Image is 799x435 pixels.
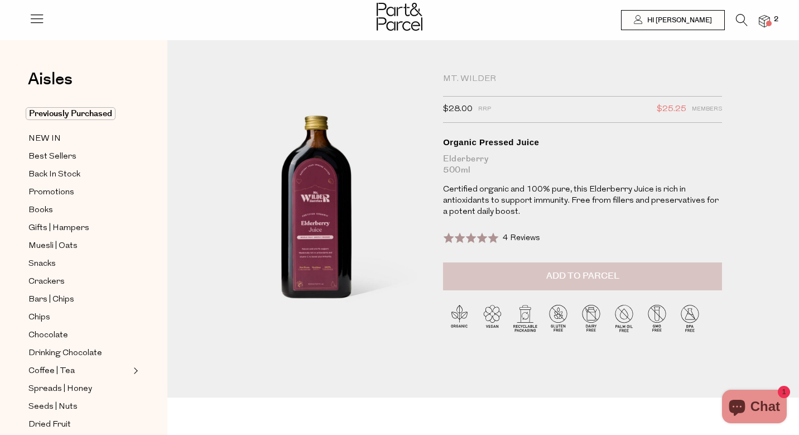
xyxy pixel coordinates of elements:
[28,150,76,164] span: Best Sellers
[509,302,542,334] img: P_P-ICONS-Live_Bec_V11_Recyclable_Packaging.svg
[28,275,130,289] a: Crackers
[28,364,130,378] a: Coffee | Tea
[478,102,491,117] span: RRP
[26,107,115,120] span: Previously Purchased
[28,107,130,121] a: Previously Purchased
[28,383,92,396] span: Spreads | Honey
[28,293,130,307] a: Bars | Chips
[28,418,130,432] a: Dried Fruit
[28,222,89,235] span: Gifts | Hampers
[443,102,473,117] span: $28.00
[443,137,722,148] div: Organic Pressed Juice
[443,154,722,176] div: Elderberry 500ml
[503,234,540,242] span: 4 Reviews
[28,257,130,271] a: Snacks
[28,382,130,396] a: Spreads | Honey
[759,15,770,27] a: 2
[28,239,130,253] a: Muesli | Oats
[28,400,78,414] span: Seeds | Nuts
[377,3,422,31] img: Part&Parcel
[131,364,138,377] button: Expand/Collapse Coffee | Tea
[28,204,53,217] span: Books
[692,102,722,117] span: Members
[28,400,130,414] a: Seeds | Nuts
[621,10,725,30] a: Hi [PERSON_NAME]
[28,418,71,432] span: Dried Fruit
[28,293,74,307] span: Bars | Chips
[28,311,50,324] span: Chips
[771,15,781,25] span: 2
[28,329,68,342] span: Chocolate
[28,150,130,164] a: Best Sellers
[644,16,712,25] span: Hi [PERSON_NAME]
[575,302,608,334] img: P_P-ICONS-Live_Bec_V11_Dairy_Free.svg
[28,203,130,217] a: Books
[443,74,722,85] div: Mt. Wilder
[476,302,509,334] img: P_P-ICONS-Live_Bec_V11_Vegan.svg
[443,262,722,290] button: Add to Parcel
[28,240,78,253] span: Muesli | Oats
[28,257,56,271] span: Snacks
[28,71,73,99] a: Aisles
[673,302,706,334] img: P_P-ICONS-Live_Bec_V11_BPA_Free.svg
[28,132,61,146] span: NEW IN
[28,310,130,324] a: Chips
[28,365,75,378] span: Coffee | Tea
[542,302,575,334] img: P_P-ICONS-Live_Bec_V11_Gluten_Free.svg
[28,347,102,360] span: Drinking Chocolate
[28,185,130,199] a: Promotions
[28,132,130,146] a: NEW IN
[443,302,476,334] img: P_P-ICONS-Live_Bec_V11_Organic.svg
[443,184,722,218] p: Certified organic and 100% pure, this Elderberry Juice is rich in antioxidants to support immunit...
[28,346,130,360] a: Drinking Chocolate
[28,186,74,199] span: Promotions
[608,302,641,334] img: P_P-ICONS-Live_Bec_V11_Palm_Oil_Free.svg
[28,328,130,342] a: Chocolate
[641,302,673,334] img: P_P-ICONS-Live_Bec_V11_GMO_Free.svg
[28,67,73,92] span: Aisles
[28,168,80,181] span: Back In Stock
[28,221,130,235] a: Gifts | Hampers
[546,270,619,283] span: Add to Parcel
[28,168,130,181] a: Back In Stock
[28,275,65,289] span: Crackers
[719,390,790,426] inbox-online-store-chat: Shopify online store chat
[657,102,686,117] span: $25.25
[201,74,426,356] img: Organic Pressed Juice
